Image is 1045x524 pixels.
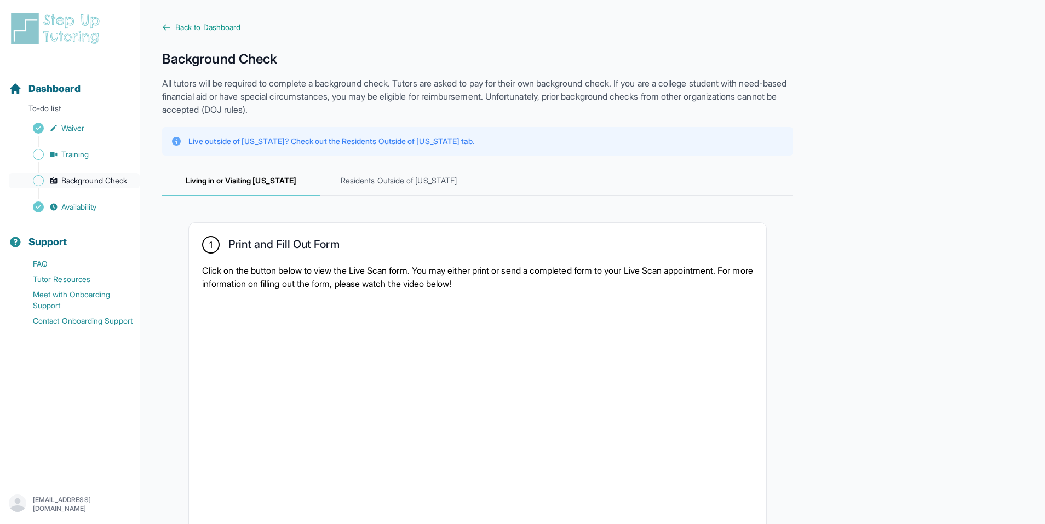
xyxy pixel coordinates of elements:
[209,238,213,251] span: 1
[61,201,96,212] span: Availability
[9,199,140,215] a: Availability
[4,217,135,254] button: Support
[9,287,140,313] a: Meet with Onboarding Support
[9,11,106,46] img: logo
[228,238,340,255] h2: Print and Fill Out Form
[202,264,753,290] p: Click on the button below to view the Live Scan form. You may either print or send a completed fo...
[162,22,793,33] a: Back to Dashboard
[9,147,140,162] a: Training
[33,496,131,513] p: [EMAIL_ADDRESS][DOMAIN_NAME]
[61,149,89,160] span: Training
[9,120,140,136] a: Waiver
[162,166,793,196] nav: Tabs
[175,22,240,33] span: Back to Dashboard
[61,123,84,134] span: Waiver
[61,175,127,186] span: Background Check
[9,256,140,272] a: FAQ
[9,81,81,96] a: Dashboard
[9,272,140,287] a: Tutor Resources
[188,136,474,147] p: Live outside of [US_STATE]? Check out the Residents Outside of [US_STATE] tab.
[28,81,81,96] span: Dashboard
[320,166,478,196] span: Residents Outside of [US_STATE]
[162,166,320,196] span: Living in or Visiting [US_STATE]
[4,64,135,101] button: Dashboard
[4,103,135,118] p: To-do list
[162,77,793,116] p: All tutors will be required to complete a background check. Tutors are asked to pay for their own...
[9,313,140,329] a: Contact Onboarding Support
[28,234,67,250] span: Support
[9,173,140,188] a: Background Check
[162,50,793,68] h1: Background Check
[9,494,131,514] button: [EMAIL_ADDRESS][DOMAIN_NAME]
